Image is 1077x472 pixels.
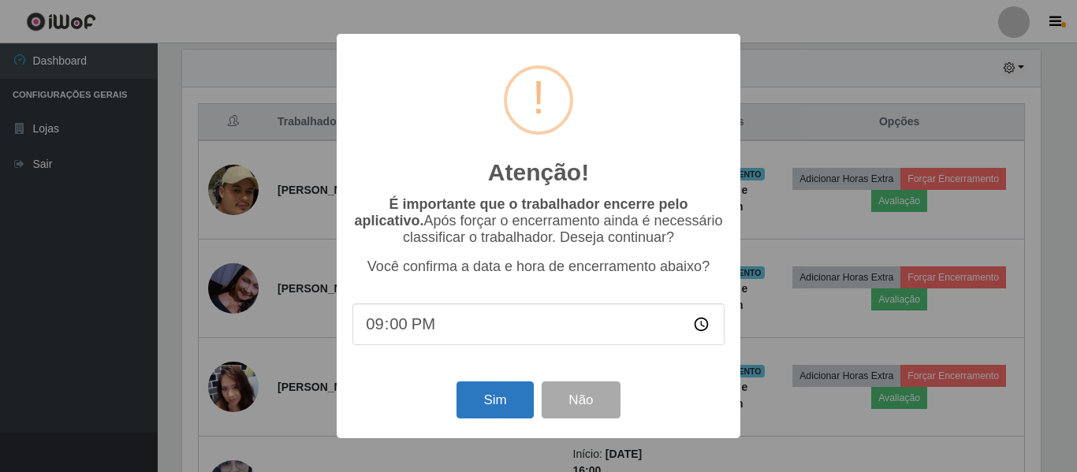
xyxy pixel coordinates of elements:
[354,196,688,229] b: É importante que o trabalhador encerre pelo aplicativo.
[352,196,725,246] p: Após forçar o encerramento ainda é necessário classificar o trabalhador. Deseja continuar?
[457,381,533,418] button: Sim
[542,381,620,418] button: Não
[352,258,725,275] p: Você confirma a data e hora de encerramento abaixo?
[488,158,589,187] h2: Atenção!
